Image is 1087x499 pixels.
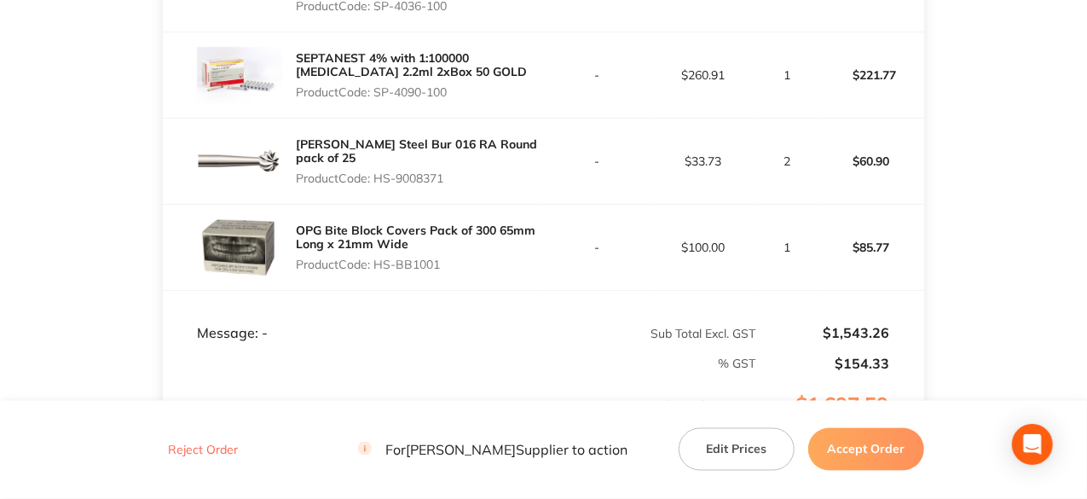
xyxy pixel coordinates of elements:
p: $260.91 [650,68,755,82]
a: [PERSON_NAME] Steel Bur 016 RA Round pack of 25 [296,136,537,165]
p: - [545,241,650,254]
p: 2 [757,154,816,168]
a: SEPTANEST 4% with 1:100000 [MEDICAL_DATA] 2.2ml 2xBox 50 GOLD [296,50,527,79]
p: $1,543.26 [757,325,889,340]
p: $221.77 [818,55,923,96]
p: Product Code: SP-4090-100 [296,85,543,99]
button: Reject Order [163,443,243,458]
p: Sub Total Excl. GST [545,327,756,340]
p: $100.00 [650,241,755,254]
img: MnRyenpnbQ [197,205,282,290]
p: 1 [757,241,816,254]
a: OPG Bite Block Covers Pack of 300 65mm Long x 21mm Wide [296,223,535,252]
button: Edit Prices [679,428,795,471]
p: $60.90 [818,141,923,182]
p: For [PERSON_NAME] Supplier to action [358,442,627,458]
td: Message: - [163,291,543,342]
img: bzJkZm9nYg [197,32,282,118]
p: Product Code: HS-BB1001 [296,258,543,271]
div: Open Intercom Messenger [1012,424,1053,465]
p: $1,697.59 [757,393,922,451]
img: MDMwanp4dA [197,119,282,204]
p: Product Code: HS-9008371 [296,171,543,185]
p: $33.73 [650,154,755,168]
button: Accept Order [808,428,924,471]
p: $154.33 [757,356,889,371]
p: $85.77 [818,227,923,268]
p: Sub Total ( 11 Items) [164,398,755,446]
p: - [545,154,650,168]
p: % GST [164,357,755,370]
p: - [545,68,650,82]
p: 1 [757,68,816,82]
